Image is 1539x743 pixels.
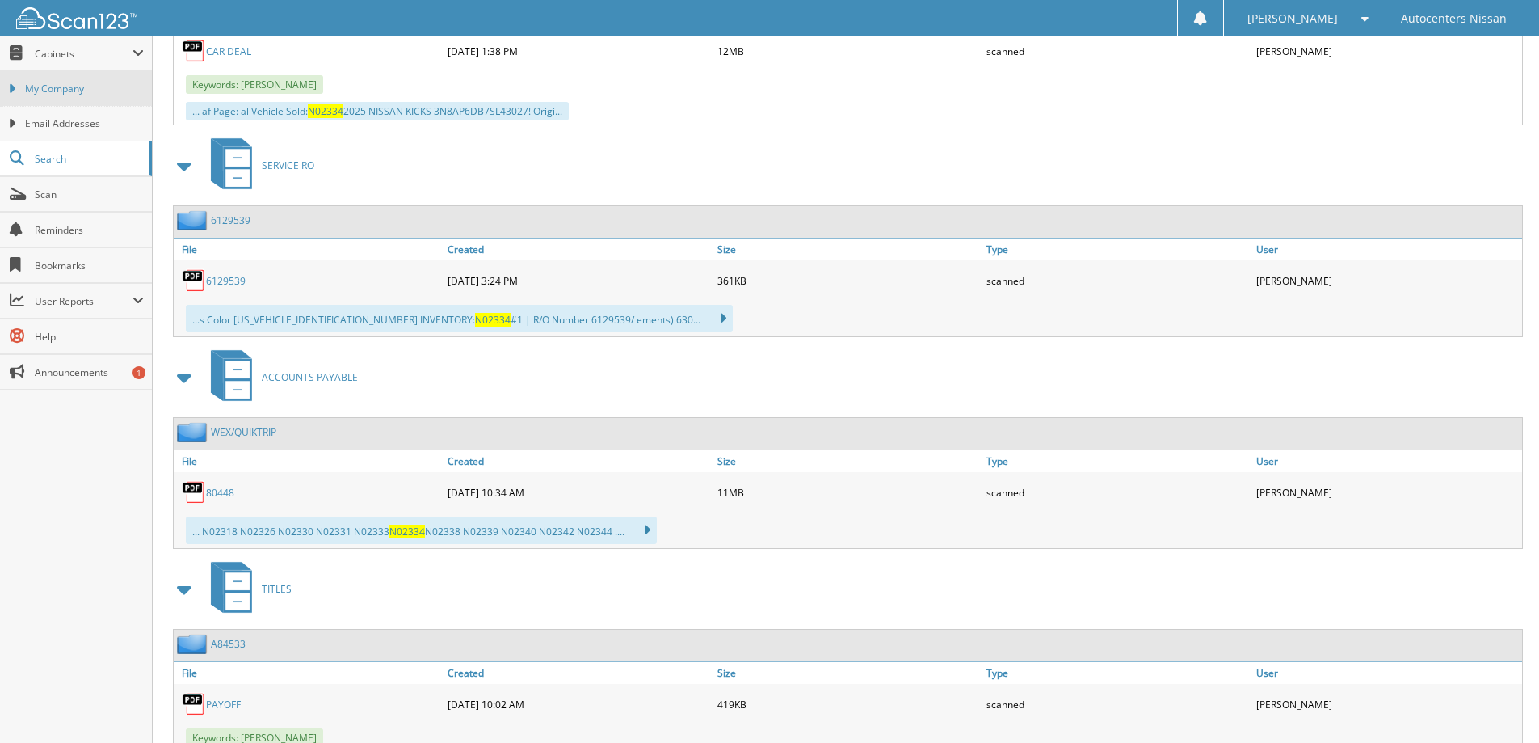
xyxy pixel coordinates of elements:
[16,7,137,29] img: scan123-logo-white.svg
[201,133,314,197] a: SERVICE RO
[713,35,983,67] div: 12MB
[177,634,211,654] img: folder2.png
[1252,239,1522,260] a: User
[444,476,713,509] div: [DATE] 10:34 AM
[211,213,250,227] a: 6129539
[1252,688,1522,720] div: [PERSON_NAME]
[262,158,314,172] span: SERVICE RO
[1252,264,1522,297] div: [PERSON_NAME]
[132,366,145,379] div: 1
[1458,665,1539,743] iframe: Chat Widget
[982,35,1252,67] div: scanned
[982,450,1252,472] a: Type
[262,582,292,596] span: TITLES
[982,476,1252,509] div: scanned
[35,259,144,272] span: Bookmarks
[174,450,444,472] a: File
[182,39,206,63] img: PDF.png
[713,688,983,720] div: 419KB
[211,425,276,439] a: WEX/QUIKTRIP
[262,370,358,384] span: ACCOUNTS PAYABLE
[211,637,246,651] a: A84533
[444,239,713,260] a: Created
[713,476,983,509] div: 11MB
[444,450,713,472] a: Created
[982,264,1252,297] div: scanned
[206,698,241,711] a: PAYOFF
[713,264,983,297] div: 361KB
[186,305,733,332] div: ...s Color [US_VEHICLE_IDENTIFICATION_NUMBER] INVENTORY: #1 | R/O Number 6129539/ ements) 630...
[182,692,206,716] img: PDF.png
[389,525,425,538] span: N02334
[1252,35,1522,67] div: [PERSON_NAME]
[713,662,983,684] a: Size
[475,313,511,327] span: N02334
[186,102,569,120] div: ... af Page: al Vehicle Sold: 2025 NISSAN KICKS 3N8AP6DB7SL43027! Origi...
[444,688,713,720] div: [DATE] 10:02 AM
[35,294,132,308] span: User Reports
[308,104,343,118] span: N02334
[982,239,1252,260] a: Type
[206,44,251,58] a: CAR DEAL
[206,274,246,288] a: 6129539
[1252,450,1522,472] a: User
[186,75,323,94] span: Keywords: [PERSON_NAME]
[35,365,144,379] span: Announcements
[174,662,444,684] a: File
[25,116,144,131] span: Email Addresses
[174,239,444,260] a: File
[444,264,713,297] div: [DATE] 3:24 PM
[201,345,358,409] a: ACCOUNTS PAYABLE
[982,662,1252,684] a: Type
[444,35,713,67] div: [DATE] 1:38 PM
[982,688,1252,720] div: scanned
[1247,14,1338,23] span: [PERSON_NAME]
[1252,476,1522,509] div: [PERSON_NAME]
[177,422,211,442] img: folder2.png
[1252,662,1522,684] a: User
[444,662,713,684] a: Created
[206,486,234,500] a: 80448
[35,152,141,166] span: Search
[182,268,206,293] img: PDF.png
[35,188,144,201] span: Scan
[25,82,144,96] span: My Company
[1401,14,1507,23] span: Autocenters Nissan
[201,557,292,621] a: TITLES
[713,239,983,260] a: Size
[35,330,144,344] span: Help
[186,517,657,544] div: ... N02318 N02326 N02330 N02331 N02333 N02338 N02339 N02340 N02342 N02344 ....
[35,223,144,237] span: Reminders
[177,210,211,230] img: folder2.png
[182,480,206,504] img: PDF.png
[35,47,132,61] span: Cabinets
[713,450,983,472] a: Size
